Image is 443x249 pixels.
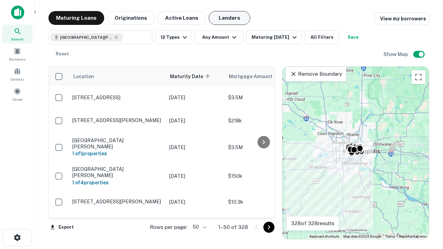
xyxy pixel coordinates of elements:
p: Rows per page: [150,223,187,231]
a: Borrowers [2,45,33,63]
span: Search [11,36,24,42]
button: Maturing [DATE] [246,30,302,44]
img: capitalize-icon.png [11,6,24,19]
span: Saved [12,96,22,102]
button: Originations [107,11,155,25]
span: Mortgage Amount [229,72,281,81]
a: Saved [2,85,33,103]
p: 328 of 328 results [291,219,334,228]
p: [DATE] [169,94,221,101]
button: Export [48,222,75,232]
p: 1–50 of 328 [218,223,248,231]
p: [STREET_ADDRESS][PERSON_NAME] [72,199,162,205]
button: 12 Types [155,30,192,44]
button: Keyboard shortcuts [309,234,339,239]
h6: Show Map [383,50,409,58]
img: Google [284,230,307,239]
h6: 1 of 1 properties [72,150,162,157]
a: Search [2,25,33,43]
a: Open this area in Google Maps (opens a new window) [284,230,307,239]
p: [STREET_ADDRESS][PERSON_NAME] [72,117,162,123]
th: Location [69,67,166,86]
p: [DATE] [169,198,221,206]
div: 50 [190,222,207,232]
p: $3.5M [228,94,297,101]
div: Maturing [DATE] [252,33,299,41]
span: Map data ©2025 Google [343,234,381,238]
div: 0 0 [282,67,429,239]
p: [STREET_ADDRESS] [72,94,162,101]
button: Toggle fullscreen view [412,70,425,84]
p: $150k [228,172,297,180]
p: Remove Boundary [290,70,342,78]
button: Maturing Loans [48,11,104,25]
p: $10.3k [228,198,297,206]
p: $3.5M [228,144,297,151]
iframe: Chat Widget [408,194,443,227]
span: [GEOGRAPHIC_DATA][PERSON_NAME], [GEOGRAPHIC_DATA], [GEOGRAPHIC_DATA] [60,34,112,40]
a: Report a map error [399,234,427,238]
button: All Filters [305,30,339,44]
p: [GEOGRAPHIC_DATA][PERSON_NAME] [72,166,162,178]
button: Lenders [209,11,250,25]
p: [DATE] [169,117,221,124]
button: Go to next page [263,222,274,233]
span: Borrowers [9,56,26,62]
span: Location [73,72,94,81]
a: View my borrowers [374,12,429,25]
th: Mortgage Amount [225,67,301,86]
p: $218k [228,117,297,124]
button: Any Amount [195,30,243,44]
a: Terms (opens in new tab) [385,234,395,238]
button: Active Loans [157,11,206,25]
a: Contacts [2,65,33,83]
th: Maturity Date [166,67,225,86]
span: Maturity Date [170,72,212,81]
span: Contacts [10,76,24,82]
button: Reset [51,47,73,61]
h6: 1 of 4 properties [72,179,162,186]
button: Save your search to get updates of matches that match your search criteria. [342,30,364,44]
p: [DATE] [169,144,221,151]
p: [GEOGRAPHIC_DATA][PERSON_NAME] [72,137,162,150]
p: [DATE] [169,172,221,180]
